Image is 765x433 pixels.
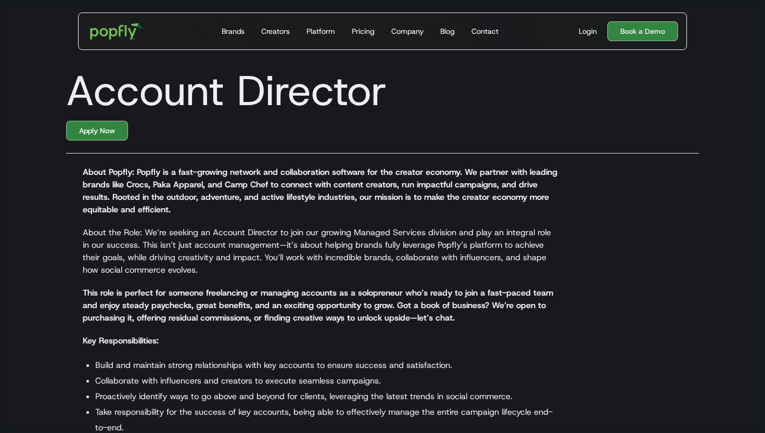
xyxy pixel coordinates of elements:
div: Blog [440,26,455,36]
a: Blog [436,13,459,49]
a: Login [575,26,601,36]
a: Creators [257,13,294,49]
div: Platform [307,26,335,36]
div: Creators [261,26,290,36]
a: home [83,16,150,47]
a: Company [387,13,428,49]
div: Brands [222,26,245,36]
div: Pricing [352,26,375,36]
a: Brands [218,13,249,49]
a: Apply Now [66,121,128,141]
strong: About Popfly: Popfly is a fast-growing network and collaboration software for the creator economy... [83,167,557,215]
p: About the Role: We’re seeking an Account Director to join our growing Managed Services division a... [83,226,557,276]
a: Contact [467,13,503,49]
li: Proactively identify ways to go above and beyond for clients, leveraging the latest trends in soc... [95,389,557,404]
a: Pricing [348,13,379,49]
li: Collaborate with influencers and creators to execute seamless campaigns. [95,373,557,389]
strong: This role is perfect for someone freelancing or managing accounts as a solopreneur who’s ready to... [83,287,553,323]
h1: Account Director [58,66,707,116]
div: Login [579,26,597,36]
div: Contact [471,26,499,36]
strong: Key Responsibilities: [83,335,159,346]
a: Platform [302,13,339,49]
li: Build and maintain strong relationships with key accounts to ensure success and satisfaction. [95,358,557,373]
div: Company [391,26,424,36]
a: Book a Demo [607,21,678,41]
